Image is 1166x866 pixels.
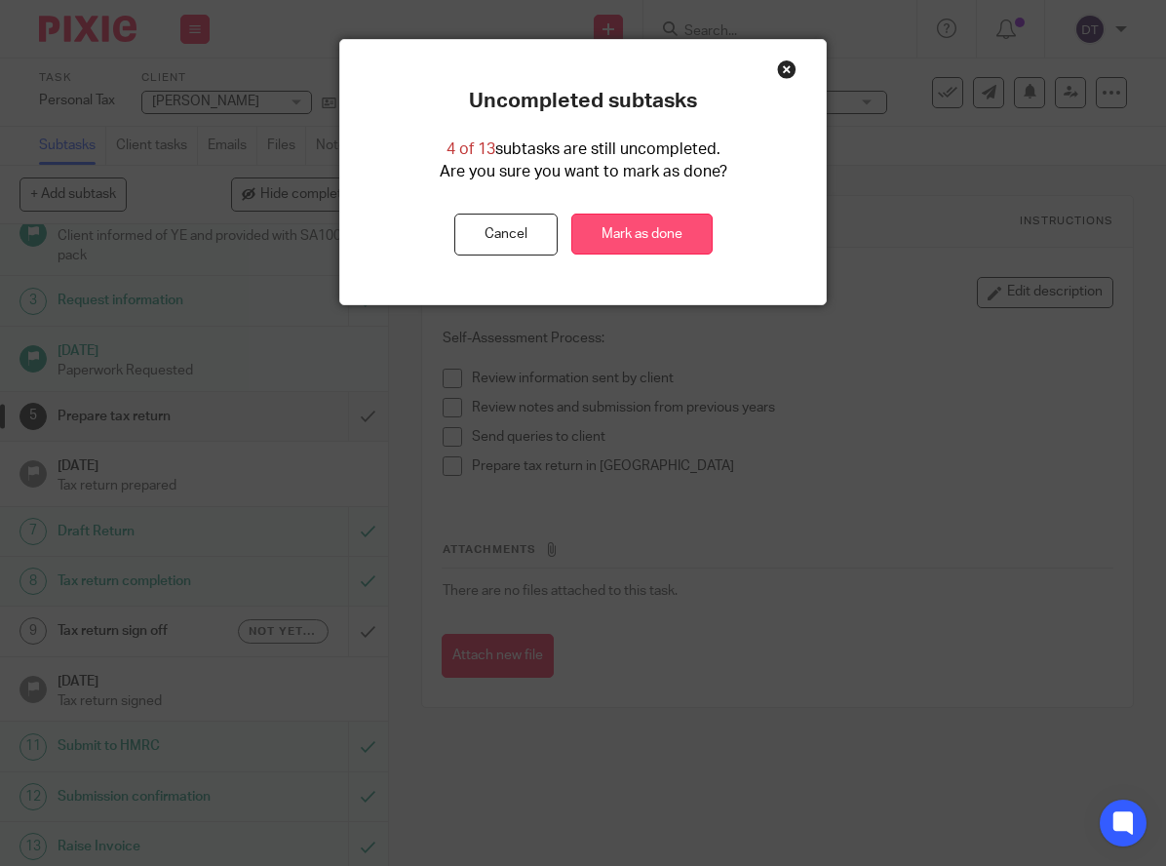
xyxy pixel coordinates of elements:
div: Close this dialog window [777,59,797,79]
a: Mark as done [571,214,713,256]
p: subtasks are still uncompleted. [447,138,720,161]
p: Are you sure you want to mark as done? [440,161,727,183]
p: Uncompleted subtasks [469,89,697,114]
span: 4 of 13 [447,141,495,157]
button: Cancel [454,214,558,256]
